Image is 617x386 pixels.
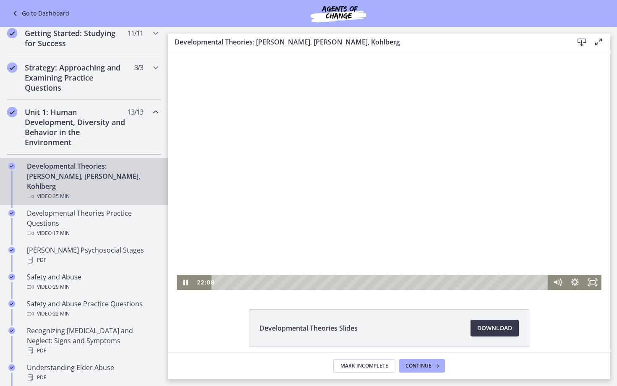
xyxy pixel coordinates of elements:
div: Recognizing [MEDICAL_DATA] and Neglect: Signs and Symptoms [27,326,158,356]
span: · 22 min [52,309,70,319]
div: Safety and Abuse Practice Questions [27,299,158,319]
span: · 17 min [52,228,70,238]
img: Agents of Change [288,3,389,23]
div: Video [27,228,158,238]
div: Developmental Theories: [PERSON_NAME], [PERSON_NAME], Kohlberg [27,161,158,201]
button: Fullscreen [416,224,434,239]
span: · 29 min [52,282,70,292]
button: Mute [380,224,398,239]
span: 13 / 13 [128,107,143,117]
div: Safety and Abuse [27,272,158,292]
i: Completed [8,247,15,253]
div: Understanding Elder Abuse [27,363,158,383]
div: Developmental Theories Practice Questions [27,208,158,238]
iframe: Video Lesson [168,51,610,290]
i: Completed [8,274,15,280]
div: PDF [27,346,158,356]
div: PDF [27,255,158,265]
span: Continue [405,363,431,369]
span: · 35 min [52,191,70,201]
div: Video [27,282,158,292]
i: Completed [8,364,15,371]
h2: Unit 1: Human Development, Diversity and Behavior in the Environment [25,107,127,147]
button: Continue [399,359,445,373]
i: Completed [7,107,17,117]
span: 3 / 3 [134,63,143,73]
button: Mark Incomplete [333,359,395,373]
a: Go to Dashboard [10,8,69,18]
i: Completed [8,327,15,334]
h3: Developmental Theories: [PERSON_NAME], [PERSON_NAME], Kohlberg [175,37,560,47]
div: Video [27,309,158,319]
i: Completed [8,300,15,307]
span: Mark Incomplete [340,363,388,369]
i: Completed [8,210,15,216]
i: Completed [7,28,17,38]
div: Video [27,191,158,201]
div: PDF [27,373,158,383]
i: Completed [7,63,17,73]
div: [PERSON_NAME] Psychosocial Stages [27,245,158,265]
a: Download [471,320,519,336]
h2: Getting Started: Studying for Success [25,28,127,48]
span: Developmental Theories Slides [259,323,358,333]
span: Download [477,323,512,333]
span: 11 / 11 [128,28,143,38]
i: Completed [8,163,15,170]
button: Show settings menu [398,224,416,239]
h2: Strategy: Approaching and Examining Practice Questions [25,63,127,93]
